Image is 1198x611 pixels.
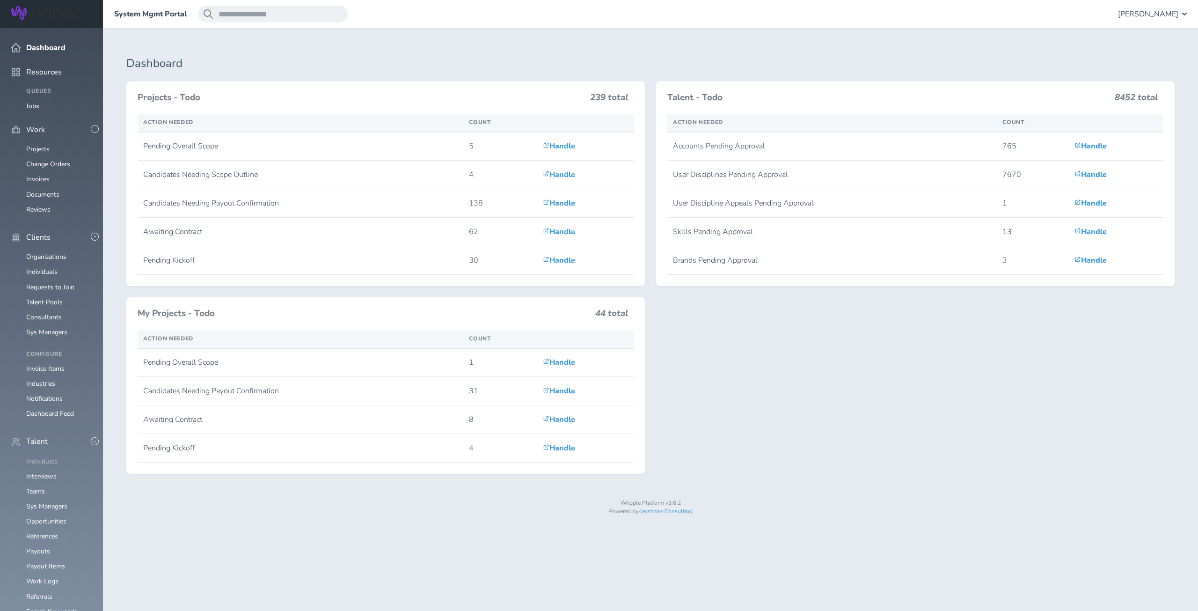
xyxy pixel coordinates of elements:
[26,562,65,571] a: Payout Items
[26,102,39,110] a: Jobs
[26,394,63,403] a: Notifications
[26,487,45,496] a: Teams
[1002,118,1024,126] span: Count
[138,132,463,161] td: Pending Overall Scope
[26,205,51,214] a: Reviews
[1118,10,1178,18] span: [PERSON_NAME]
[463,348,537,377] td: 1
[463,218,537,246] td: 62
[26,160,70,169] a: Change Orders
[26,592,52,601] a: Referrals
[26,68,62,76] span: Resources
[26,379,55,388] a: Industries
[463,161,537,189] td: 4
[143,118,193,126] span: Action Needed
[138,309,590,319] h3: My Projects - Todo
[114,10,187,18] a: System Mgmt Portal
[126,500,1175,507] p: Wripple Platform v3.6.2
[26,547,50,556] a: Payouts
[469,335,491,342] span: Count
[463,434,537,463] td: 4
[1118,6,1187,22] button: [PERSON_NAME]
[26,502,67,511] a: Sys Managers
[673,118,723,126] span: Action Needed
[595,309,628,323] h3: 44 total
[26,267,58,276] a: Individuals
[667,246,997,275] td: Brands Pending Approval
[26,44,66,52] span: Dashboard
[26,457,58,466] a: Individuals
[997,189,1069,218] td: 1
[26,409,74,418] a: Dashboard Feed
[543,357,575,368] a: Handle
[997,132,1069,161] td: 765
[26,351,92,358] h4: Configure
[667,132,997,161] td: Accounts Pending Approval
[26,252,66,261] a: Organizations
[26,472,57,481] a: Interviews
[543,386,575,396] a: Handle
[126,508,1175,515] p: Powered by
[143,335,193,342] span: Action Needed
[667,218,997,246] td: Skills Pending Approval
[543,198,575,208] a: Handle
[26,145,50,154] a: Projects
[138,348,463,377] td: Pending Overall Scope
[26,125,45,134] span: Work
[543,255,575,265] a: Handle
[1115,93,1158,107] h3: 8452 total
[26,532,58,541] a: References
[91,233,99,241] button: -
[138,189,463,218] td: Candidates Needing Payout Confirmation
[1074,227,1107,237] a: Handle
[138,93,584,103] h3: Projects - Todo
[138,246,463,275] td: Pending Kickoff
[26,233,51,242] span: Clients
[91,437,99,445] button: -
[543,141,575,151] a: Handle
[667,93,1109,103] h3: Talent - Todo
[543,169,575,180] a: Handle
[26,313,62,322] a: Consultants
[543,443,575,453] a: Handle
[26,328,67,337] a: Sys Managers
[667,189,997,218] td: User Discipline Appeals Pending Approval
[26,283,74,292] a: Requests to Join
[543,414,575,425] a: Handle
[91,125,99,133] button: -
[997,218,1069,246] td: 13
[26,517,66,526] a: Opportunities
[463,189,537,218] td: 138
[138,377,463,405] td: Candidates Needing Payout Confirmation
[463,246,537,275] td: 30
[997,246,1069,275] td: 3
[26,577,58,586] a: Work Logs
[26,364,65,373] a: Invoice Items
[26,437,48,446] span: Talent
[26,190,59,199] a: Documents
[667,161,997,189] td: User Disciplines Pending Approval
[463,132,537,161] td: 5
[463,377,537,405] td: 31
[638,508,693,515] a: Keystroke Consulting
[138,434,463,463] td: Pending Kickoff
[1074,198,1107,208] a: Handle
[26,88,92,95] h4: Queues
[543,227,575,237] a: Handle
[463,405,537,434] td: 8
[11,6,81,20] img: Wripple
[1074,141,1107,151] a: Handle
[126,57,1175,70] h1: Dashboard
[1074,169,1107,180] a: Handle
[26,298,63,307] a: Talent Pools
[26,175,50,184] a: Invoices
[997,161,1069,189] td: 7670
[138,161,463,189] td: Candidates Needing Scope Outline
[138,218,463,246] td: Awaiting Contract
[469,118,491,126] span: Count
[590,93,628,107] h3: 239 total
[138,405,463,434] td: Awaiting Contract
[1074,255,1107,265] a: Handle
